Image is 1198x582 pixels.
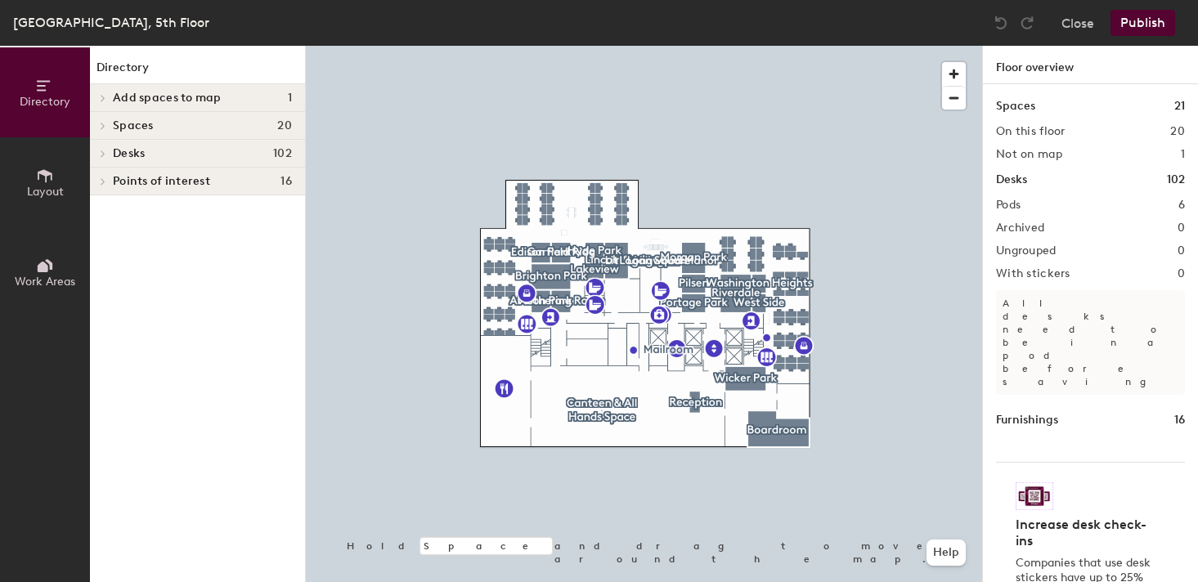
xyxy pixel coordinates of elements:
[273,147,292,160] span: 102
[996,199,1021,212] h2: Pods
[996,411,1058,429] h1: Furnishings
[13,12,209,33] div: [GEOGRAPHIC_DATA], 5th Floor
[1178,267,1185,280] h2: 0
[113,92,222,105] span: Add spaces to map
[996,290,1185,395] p: All desks need to be in a pod before saving
[1061,10,1094,36] button: Close
[1178,222,1185,235] h2: 0
[1167,171,1185,189] h1: 102
[1178,244,1185,257] h2: 0
[1016,482,1053,510] img: Sticker logo
[996,148,1062,161] h2: Not on map
[983,46,1198,84] h1: Floor overview
[1174,411,1185,429] h1: 16
[280,175,292,188] span: 16
[277,119,292,132] span: 20
[996,97,1035,115] h1: Spaces
[113,147,145,160] span: Desks
[113,175,210,188] span: Points of interest
[113,119,154,132] span: Spaces
[927,539,966,566] button: Help
[90,59,305,84] h1: Directory
[1016,517,1155,549] h4: Increase desk check-ins
[996,125,1066,138] h2: On this floor
[993,15,1009,31] img: Undo
[996,267,1070,280] h2: With stickers
[15,275,75,289] span: Work Areas
[1181,148,1185,161] h2: 1
[996,222,1044,235] h2: Archived
[1178,199,1185,212] h2: 6
[20,95,70,109] span: Directory
[996,171,1027,189] h1: Desks
[1174,97,1185,115] h1: 21
[996,244,1057,257] h2: Ungrouped
[1111,10,1175,36] button: Publish
[1170,125,1185,138] h2: 20
[1019,15,1035,31] img: Redo
[288,92,292,105] span: 1
[27,185,64,199] span: Layout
